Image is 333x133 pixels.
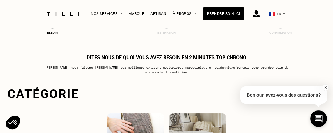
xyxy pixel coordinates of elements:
[40,31,65,34] div: Besoin
[87,55,246,60] h1: Dites nous de quoi vous avez besoin en 2 minutes top chrono
[129,12,144,16] a: Marque
[268,31,293,34] div: Confirmation
[266,0,288,28] button: 🇫🇷 FR
[45,65,288,74] p: [PERSON_NAME] nous faisons [PERSON_NAME] aux meilleurs artisans couturiers , maroquiniers et cord...
[253,10,260,17] img: icône connexion
[173,0,196,28] div: À propos
[194,13,196,15] img: Menu déroulant à propos
[120,13,122,15] img: Menu déroulant
[269,11,275,17] span: 🇫🇷
[91,0,122,28] div: Nos services
[154,31,179,34] div: Estimation
[150,12,167,16] a: Artisan
[45,12,81,16] img: Logo du service de couturière Tilli
[283,13,285,15] img: menu déroulant
[203,7,244,20] a: Prendre soin ici
[322,84,328,91] button: X
[7,87,326,101] div: Catégorie
[240,86,327,104] p: Bonjour, avez-vous des questions?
